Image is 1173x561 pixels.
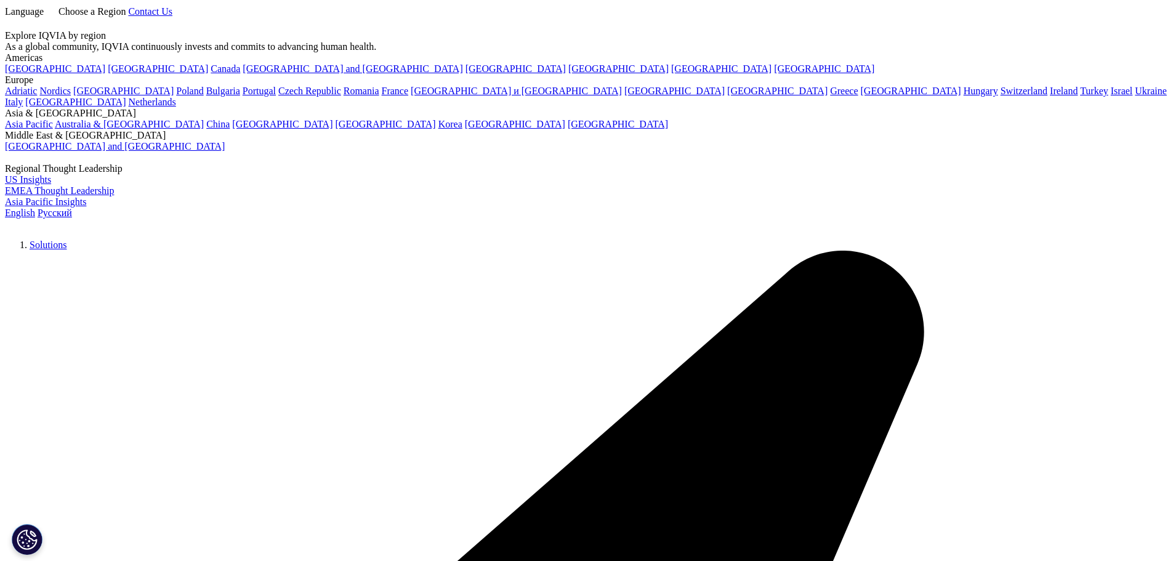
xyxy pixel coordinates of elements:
a: [GEOGRAPHIC_DATA] [727,86,828,96]
a: [GEOGRAPHIC_DATA] [466,63,566,74]
a: English [5,208,35,218]
a: Asia Pacific Insights [5,196,86,207]
a: Ukraine [1135,86,1167,96]
a: Italy [5,97,23,107]
a: Nordics [39,86,71,96]
a: Czech Republic [278,86,341,96]
div: Explore IQVIA by region [5,30,1168,41]
a: Netherlands [128,97,175,107]
div: Asia & [GEOGRAPHIC_DATA] [5,108,1168,119]
span: Language [5,6,44,17]
a: Ireland [1050,86,1078,96]
a: [GEOGRAPHIC_DATA] [568,63,669,74]
div: Regional Thought Leadership [5,163,1168,174]
a: [GEOGRAPHIC_DATA] [861,86,961,96]
a: Romania [344,86,379,96]
a: [GEOGRAPHIC_DATA] [774,63,874,74]
a: Israel [1111,86,1133,96]
a: Bulgaria [206,86,240,96]
a: [GEOGRAPHIC_DATA] [624,86,725,96]
a: Hungary [964,86,998,96]
a: [GEOGRAPHIC_DATA] [465,119,565,129]
a: [GEOGRAPHIC_DATA] [25,97,126,107]
a: Greece [830,86,858,96]
div: Europe [5,75,1168,86]
div: Middle East & [GEOGRAPHIC_DATA] [5,130,1168,141]
a: [GEOGRAPHIC_DATA] and [GEOGRAPHIC_DATA] [243,63,462,74]
a: Australia & [GEOGRAPHIC_DATA] [55,119,204,129]
a: Switzerland [1001,86,1047,96]
a: Contact Us [128,6,172,17]
a: [GEOGRAPHIC_DATA] and [GEOGRAPHIC_DATA] [5,141,225,151]
a: Adriatic [5,86,37,96]
a: Korea [438,119,462,129]
a: [GEOGRAPHIC_DATA] и [GEOGRAPHIC_DATA] [411,86,622,96]
a: [GEOGRAPHIC_DATA] [671,63,772,74]
div: Americas [5,52,1168,63]
a: [GEOGRAPHIC_DATA] [73,86,174,96]
a: US Insights [5,174,51,185]
a: Poland [176,86,203,96]
button: Настройки файлов cookie [12,524,42,555]
a: Русский [38,208,72,218]
a: [GEOGRAPHIC_DATA] [5,63,105,74]
a: [GEOGRAPHIC_DATA] [336,119,436,129]
a: [GEOGRAPHIC_DATA] [568,119,668,129]
a: [GEOGRAPHIC_DATA] [108,63,208,74]
span: Choose a Region [58,6,126,17]
a: France [382,86,409,96]
a: [GEOGRAPHIC_DATA] [232,119,333,129]
a: China [206,119,230,129]
a: EMEA Thought Leadership [5,185,114,196]
a: Asia Pacific [5,119,53,129]
a: Turkey [1080,86,1108,96]
a: Canada [211,63,240,74]
a: Solutions [30,240,67,250]
a: Portugal [243,86,276,96]
div: As a global community, IQVIA continuously invests and commits to advancing human health. [5,41,1168,52]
